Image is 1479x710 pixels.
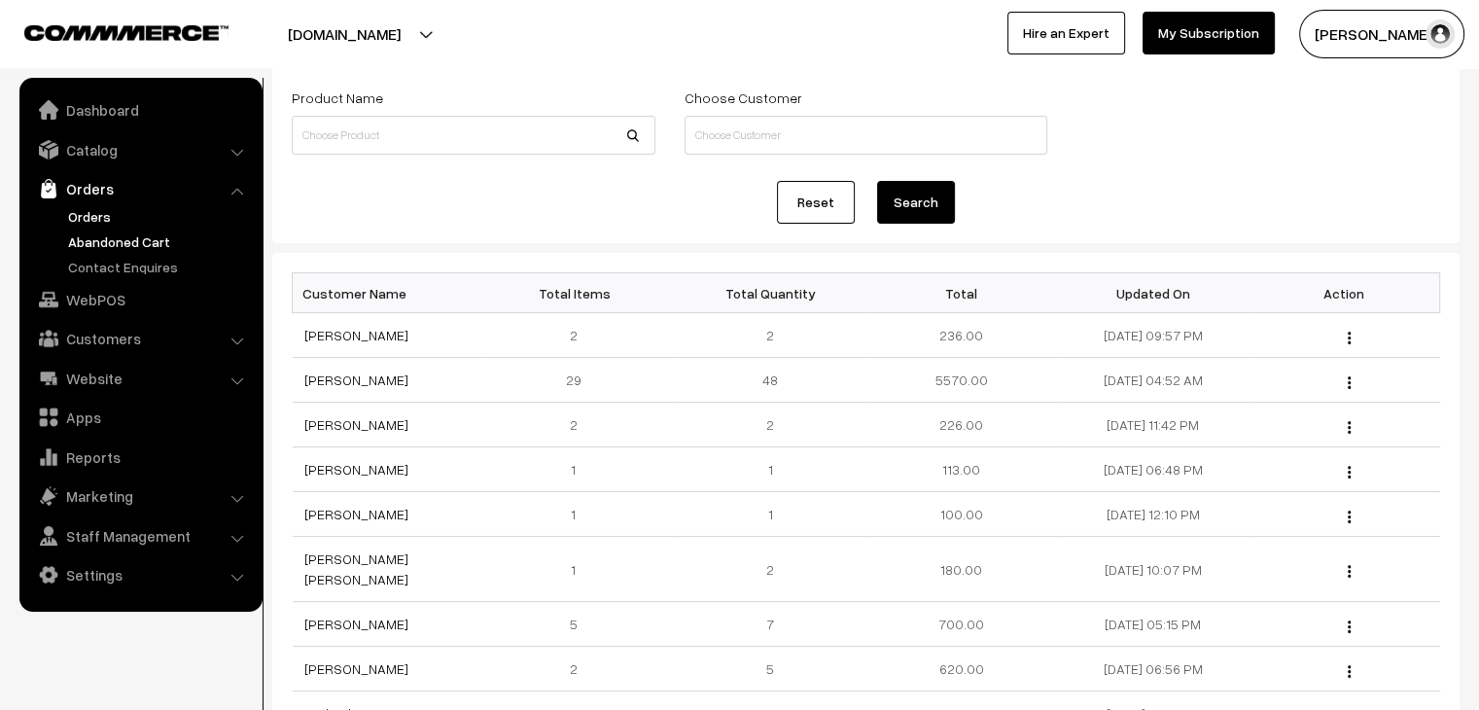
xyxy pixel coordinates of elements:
img: Menu [1348,665,1351,678]
a: [PERSON_NAME] [304,416,408,433]
a: Reset [777,181,855,224]
a: [PERSON_NAME] [304,372,408,388]
td: 2 [675,403,866,447]
a: [PERSON_NAME] [304,616,408,632]
td: 236.00 [865,313,1057,358]
a: Orders [63,206,256,227]
div: Domain Overview [74,115,174,127]
a: Contact Enquires [63,257,256,277]
a: Catalog [24,132,256,167]
label: Choose Customer [685,88,802,108]
td: [DATE] 04:52 AM [1057,358,1249,403]
img: Menu [1348,511,1351,523]
th: Total [865,273,1057,313]
td: [DATE] 06:56 PM [1057,647,1249,692]
a: Abandoned Cart [63,231,256,252]
th: Customer Name [293,273,484,313]
img: Menu [1348,332,1351,344]
th: Updated On [1057,273,1249,313]
td: 1 [483,492,675,537]
a: Dashboard [24,92,256,127]
img: Menu [1348,466,1351,479]
td: 1 [675,492,866,537]
a: [PERSON_NAME] [PERSON_NAME] [304,550,408,587]
img: Menu [1348,421,1351,434]
td: 1 [483,537,675,602]
th: Total Quantity [675,273,866,313]
a: Website [24,361,256,396]
td: 2 [675,537,866,602]
img: Menu [1348,621,1351,633]
button: [PERSON_NAME]… [1299,10,1464,58]
td: 1 [483,447,675,492]
a: My Subscription [1143,12,1275,54]
a: [PERSON_NAME] [304,461,408,478]
td: 2 [675,313,866,358]
a: Reports [24,440,256,475]
td: 5 [675,647,866,692]
td: 2 [483,647,675,692]
a: Apps [24,400,256,435]
button: [DOMAIN_NAME] [220,10,469,58]
td: 5 [483,602,675,647]
td: 2 [483,403,675,447]
button: Search [877,181,955,224]
img: tab_domain_overview_orange.svg [53,113,68,128]
label: Product Name [292,88,383,108]
td: 48 [675,358,866,403]
img: Menu [1348,565,1351,578]
img: website_grey.svg [31,51,47,66]
div: Domain: [DOMAIN_NAME] [51,51,214,66]
a: Hire an Expert [1007,12,1125,54]
th: Total Items [483,273,675,313]
a: Customers [24,321,256,356]
a: COMMMERCE [24,19,194,43]
img: tab_keywords_by_traffic_grey.svg [194,113,209,128]
td: 700.00 [865,602,1057,647]
img: Menu [1348,376,1351,389]
a: Settings [24,557,256,592]
td: 226.00 [865,403,1057,447]
input: Choose Product [292,116,655,155]
td: 100.00 [865,492,1057,537]
td: 620.00 [865,647,1057,692]
td: [DATE] 09:57 PM [1057,313,1249,358]
img: user [1426,19,1455,49]
td: 1 [675,447,866,492]
a: [PERSON_NAME] [304,506,408,522]
td: 29 [483,358,675,403]
td: 113.00 [865,447,1057,492]
td: [DATE] 06:48 PM [1057,447,1249,492]
a: WebPOS [24,282,256,317]
td: 180.00 [865,537,1057,602]
th: Action [1249,273,1440,313]
td: [DATE] 05:15 PM [1057,602,1249,647]
td: 2 [483,313,675,358]
a: [PERSON_NAME] [304,660,408,677]
td: 7 [675,602,866,647]
td: 5570.00 [865,358,1057,403]
td: [DATE] 10:07 PM [1057,537,1249,602]
a: [PERSON_NAME] [304,327,408,343]
a: Marketing [24,479,256,514]
a: Orders [24,171,256,206]
td: [DATE] 12:10 PM [1057,492,1249,537]
div: v 4.0.25 [54,31,95,47]
div: Keywords by Traffic [215,115,328,127]
a: Staff Management [24,518,256,553]
td: [DATE] 11:42 PM [1057,403,1249,447]
img: logo_orange.svg [31,31,47,47]
input: Choose Customer [685,116,1048,155]
img: COMMMERCE [24,25,229,40]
